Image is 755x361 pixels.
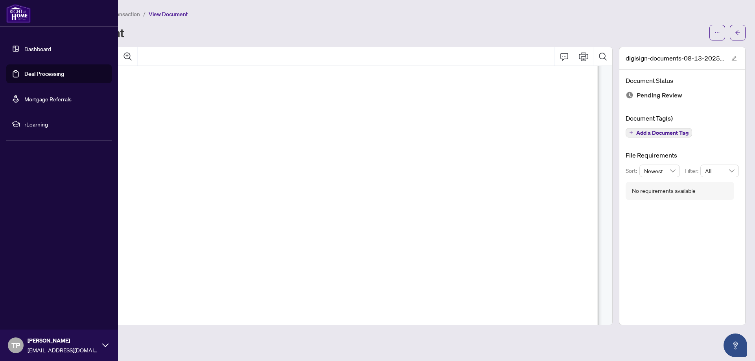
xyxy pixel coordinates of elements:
span: View Document [149,11,188,18]
span: View Transaction [98,11,140,18]
span: Pending Review [637,90,682,101]
span: Newest [644,165,676,177]
button: Add a Document Tag [626,128,692,137]
span: arrow-left [735,30,740,35]
span: [PERSON_NAME] [28,336,98,345]
h4: Document Tag(s) [626,114,739,123]
button: Open asap [724,334,747,357]
span: [EMAIL_ADDRESS][DOMAIN_NAME] [28,346,98,354]
h4: Document Status [626,76,739,85]
span: plus [629,131,633,135]
a: Deal Processing [24,70,64,77]
a: Dashboard [24,45,51,52]
li: / [143,9,145,18]
img: Document Status [626,91,633,99]
span: edit [731,56,737,61]
span: Add a Document Tag [636,130,689,136]
p: Filter: [685,167,700,175]
span: ellipsis [714,30,720,35]
span: digisign-documents-08-13-2025.pdf [626,53,724,63]
a: Mortgage Referrals [24,95,72,103]
span: TP [11,340,20,351]
span: rLearning [24,120,106,128]
img: logo [6,4,31,23]
h4: File Requirements [626,150,739,160]
p: Sort: [626,167,639,175]
div: No requirements available [632,187,696,195]
span: All [705,165,734,177]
